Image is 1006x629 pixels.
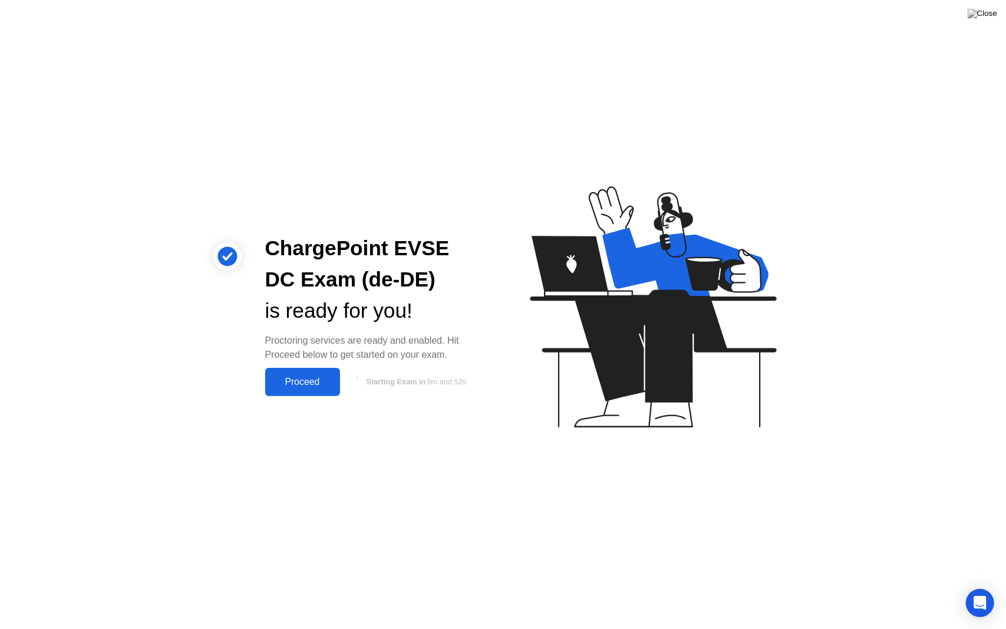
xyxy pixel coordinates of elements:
[968,9,997,18] img: Close
[427,377,466,386] span: 9m and 52s
[269,377,337,387] div: Proceed
[265,334,484,362] div: Proctoring services are ready and enabled. Hit Proceed below to get started on your exam.
[966,589,994,617] div: Open Intercom Messenger
[346,371,484,393] button: Starting Exam in9m and 52s
[265,368,340,396] button: Proceed
[265,233,484,295] div: ChargePoint EVSE DC Exam (de-DE)
[265,295,484,327] div: is ready for you!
